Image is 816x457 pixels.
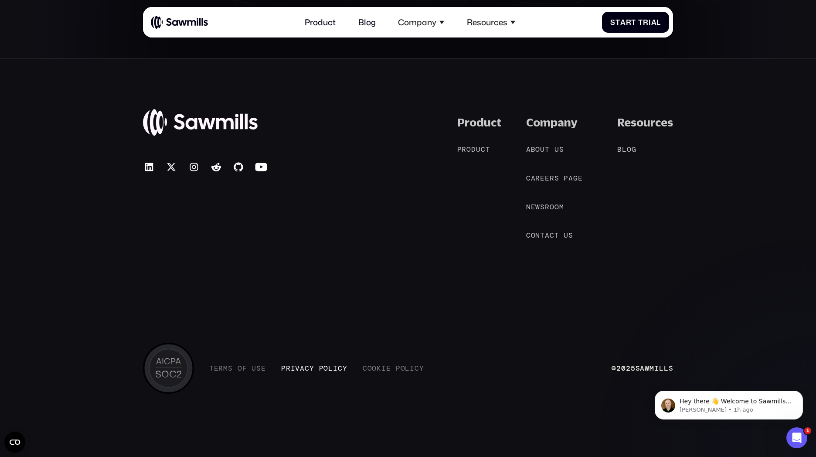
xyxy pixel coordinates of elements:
[559,203,564,211] span: m
[481,145,486,154] span: c
[617,145,622,154] span: B
[540,231,545,240] span: t
[333,364,338,373] span: i
[372,364,377,373] span: o
[578,174,583,183] span: e
[462,145,466,154] span: r
[209,364,266,373] a: TermsofUse
[401,364,405,373] span: o
[338,364,343,373] span: c
[545,145,550,154] span: t
[651,18,657,27] span: a
[622,145,627,154] span: l
[526,144,574,155] a: Aboutus
[554,174,559,183] span: s
[535,231,540,240] span: n
[410,364,415,373] span: i
[209,364,214,373] span: T
[559,145,564,154] span: s
[531,174,536,183] span: a
[804,427,811,434] span: 1
[238,364,242,373] span: o
[615,18,620,27] span: t
[610,18,615,27] span: S
[38,34,150,41] p: Message from Winston, sent 1h ago
[309,364,314,373] span: y
[526,174,531,183] span: C
[632,145,636,154] span: g
[612,364,673,373] div: © Sawmills
[656,18,661,27] span: l
[218,364,223,373] span: r
[526,116,578,129] div: Company
[617,144,646,155] a: Blog
[535,174,540,183] span: r
[38,25,150,75] span: Hey there 👋 Welcome to Sawmills. The smart telemetry management platform that solves cost, qualit...
[564,231,568,240] span: u
[554,145,559,154] span: u
[242,364,247,373] span: f
[386,364,391,373] span: e
[319,364,324,373] span: P
[467,17,507,27] div: Resources
[535,145,540,154] span: o
[281,364,286,373] span: P
[554,203,559,211] span: o
[564,174,568,183] span: p
[540,145,545,154] span: u
[392,11,450,34] div: Company
[323,364,328,373] span: o
[631,18,636,27] span: t
[545,174,550,183] span: e
[535,203,540,211] span: w
[626,18,632,27] span: r
[461,11,521,34] div: Resources
[545,231,550,240] span: a
[352,11,382,34] a: Blog
[291,364,296,373] span: i
[299,11,342,34] a: Product
[363,364,367,373] span: C
[568,231,573,240] span: s
[228,364,233,373] span: s
[531,203,536,211] span: e
[486,145,490,154] span: t
[377,364,381,373] span: k
[550,231,554,240] span: c
[602,12,669,33] a: StartTrial
[573,174,578,183] span: g
[261,364,266,373] span: e
[363,364,424,373] a: CookiePolicy
[252,364,256,373] span: U
[526,203,531,211] span: N
[286,364,291,373] span: r
[476,145,481,154] span: u
[550,174,554,183] span: r
[526,173,593,184] a: Careerspage
[466,145,471,154] span: o
[381,364,386,373] span: i
[617,116,673,129] div: Resources
[419,364,424,373] span: y
[367,364,372,373] span: o
[526,230,584,241] a: Contactus
[550,203,554,211] span: o
[405,364,410,373] span: l
[415,364,419,373] span: c
[457,145,462,154] span: P
[305,364,309,373] span: c
[457,144,500,155] a: Product
[649,18,651,27] span: i
[554,231,559,240] span: t
[343,364,347,373] span: y
[643,18,649,27] span: r
[328,364,333,373] span: l
[540,203,545,211] span: s
[396,364,401,373] span: P
[295,364,300,373] span: v
[531,231,536,240] span: o
[616,364,635,373] span: 2025
[300,364,305,373] span: a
